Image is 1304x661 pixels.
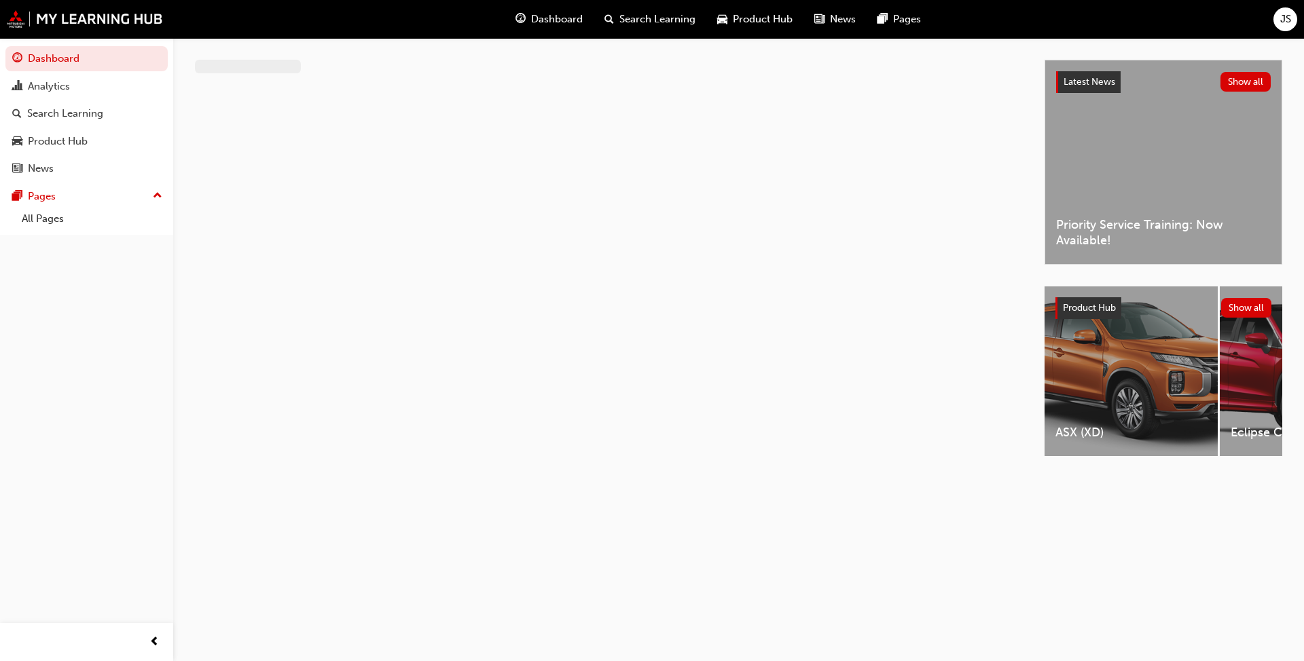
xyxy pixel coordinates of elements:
span: guage-icon [515,11,526,28]
div: Product Hub [28,134,88,149]
span: pages-icon [12,191,22,203]
a: search-iconSearch Learning [594,5,706,33]
button: Pages [5,184,168,209]
span: Search Learning [619,12,695,27]
a: All Pages [16,208,168,229]
span: search-icon [604,11,614,28]
div: Search Learning [27,106,103,121]
a: Product HubShow all [1055,297,1271,319]
a: Search Learning [5,101,168,126]
span: Priority Service Training: Now Available! [1056,217,1271,248]
a: Product Hub [5,129,168,154]
button: DashboardAnalyticsSearch LearningProduct HubNews [5,43,168,184]
span: search-icon [12,108,22,120]
div: Pages [28,189,56,204]
a: news-iconNews [803,5,867,33]
span: Product Hub [1063,302,1116,314]
span: prev-icon [149,634,160,651]
span: Dashboard [531,12,583,27]
a: Dashboard [5,46,168,71]
button: JS [1273,7,1297,31]
a: News [5,156,168,181]
span: up-icon [153,187,162,205]
span: guage-icon [12,53,22,65]
span: car-icon [12,136,22,148]
div: News [28,161,54,176]
span: Product Hub [733,12,793,27]
span: pages-icon [877,11,888,28]
a: ASX (XD) [1045,286,1218,456]
span: News [830,12,856,27]
a: guage-iconDashboard [505,5,594,33]
button: Show all [1220,72,1271,92]
button: Show all [1221,298,1272,318]
a: car-iconProduct Hub [706,5,803,33]
img: mmal [7,10,163,28]
span: chart-icon [12,81,22,93]
a: Analytics [5,74,168,99]
span: news-icon [814,11,825,28]
div: Analytics [28,79,70,94]
span: car-icon [717,11,727,28]
span: JS [1280,12,1291,27]
a: Latest NewsShow all [1056,71,1271,93]
span: ASX (XD) [1055,425,1207,440]
span: Latest News [1064,76,1115,88]
a: pages-iconPages [867,5,932,33]
span: Pages [893,12,921,27]
span: news-icon [12,163,22,175]
a: Latest NewsShow allPriority Service Training: Now Available! [1045,60,1282,265]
